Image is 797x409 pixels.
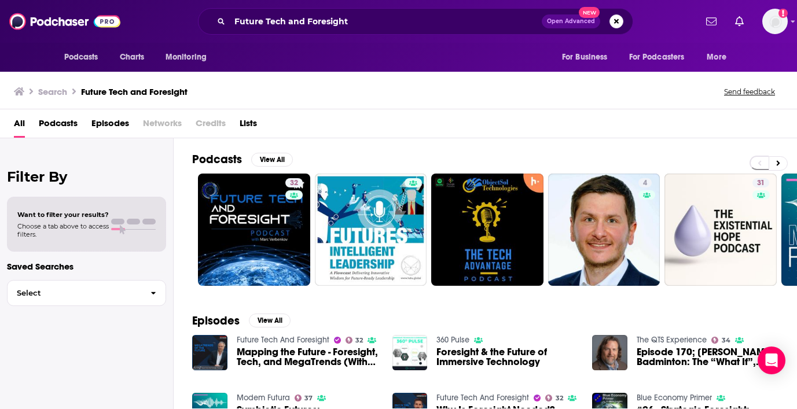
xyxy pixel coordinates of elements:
button: open menu [699,46,741,68]
span: For Podcasters [629,49,685,65]
input: Search podcasts, credits, & more... [230,12,542,31]
span: Want to filter your results? [17,211,109,219]
a: 31 [752,178,769,187]
a: 31 [664,174,777,286]
a: EpisodesView All [192,314,291,328]
a: 32 [346,337,363,344]
span: Podcasts [64,49,98,65]
a: 360 Pulse [436,335,469,345]
a: 4 [638,178,652,187]
h3: Future Tech and Foresight [81,86,188,97]
img: Mapping the Future - Foresight, Tech, and MegaTrends (With Richard Watson) Ep# 109 [192,335,227,370]
button: Select [7,280,166,306]
p: Saved Searches [7,261,166,272]
div: Search podcasts, credits, & more... [198,8,633,35]
button: Open AdvancedNew [542,14,600,28]
span: Logged in as addi44 [762,9,788,34]
span: 31 [757,178,765,189]
span: Networks [143,114,182,138]
a: Show notifications dropdown [701,12,721,31]
button: open menu [157,46,222,68]
svg: Add a profile image [778,9,788,18]
a: Modem Futura [237,393,290,403]
span: Mapping the Future - Foresight, Tech, and MegaTrends (With [PERSON_NAME]) Ep# 109 [237,347,379,367]
span: Open Advanced [547,19,595,24]
a: Lists [240,114,257,138]
a: 37 [295,395,313,401]
img: Foresight & the Future of Immersive Technology [392,335,428,370]
a: Episodes [91,114,129,138]
span: For Business [562,49,608,65]
a: Podcasts [39,114,78,138]
img: Podchaser - Follow, Share and Rate Podcasts [9,10,120,32]
button: Send feedback [721,87,778,97]
span: More [707,49,726,65]
span: 32 [355,338,363,343]
h3: Search [38,86,67,97]
a: 32 [285,178,303,187]
span: 32 [556,396,563,401]
div: Open Intercom Messenger [758,347,785,374]
h2: Podcasts [192,152,242,167]
button: open menu [56,46,113,68]
h2: Episodes [192,314,240,328]
a: 32 [198,174,310,286]
a: 32 [545,395,563,401]
span: Episode 170; [PERSON_NAME] Badminton: The “What If”, Foresight and Trends, AI and Future Tech [637,347,778,367]
img: Episode 170; Nikolas Badminton: The “What If”, Foresight and Trends, AI and Future Tech [592,335,627,370]
a: Episode 170; Nikolas Badminton: The “What If”, Foresight and Trends, AI and Future Tech [637,347,778,367]
a: PodcastsView All [192,152,293,167]
span: 34 [722,338,730,343]
span: Charts [120,49,145,65]
a: Future Tech And Foresight [436,393,529,403]
span: 32 [290,178,298,189]
a: Foresight & the Future of Immersive Technology [436,347,578,367]
span: Choose a tab above to access filters. [17,222,109,238]
button: open menu [554,46,622,68]
button: View All [249,314,291,327]
button: Show profile menu [762,9,788,34]
a: Future Tech And Foresight [237,335,329,345]
a: Mapping the Future - Foresight, Tech, and MegaTrends (With Richard Watson) Ep# 109 [237,347,379,367]
span: Monitoring [166,49,207,65]
button: View All [251,153,293,167]
img: User Profile [762,9,788,34]
h2: Filter By [7,168,166,185]
a: Show notifications dropdown [730,12,748,31]
span: 37 [304,396,313,401]
a: 34 [711,337,730,344]
span: Credits [196,114,226,138]
a: The QTS Experience [637,335,707,345]
a: Charts [112,46,152,68]
button: open menu [622,46,701,68]
span: Select [8,289,141,297]
a: 4 [548,174,660,286]
a: Blue Economy Primer [637,393,712,403]
span: 4 [643,178,647,189]
span: New [579,7,600,18]
a: All [14,114,25,138]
